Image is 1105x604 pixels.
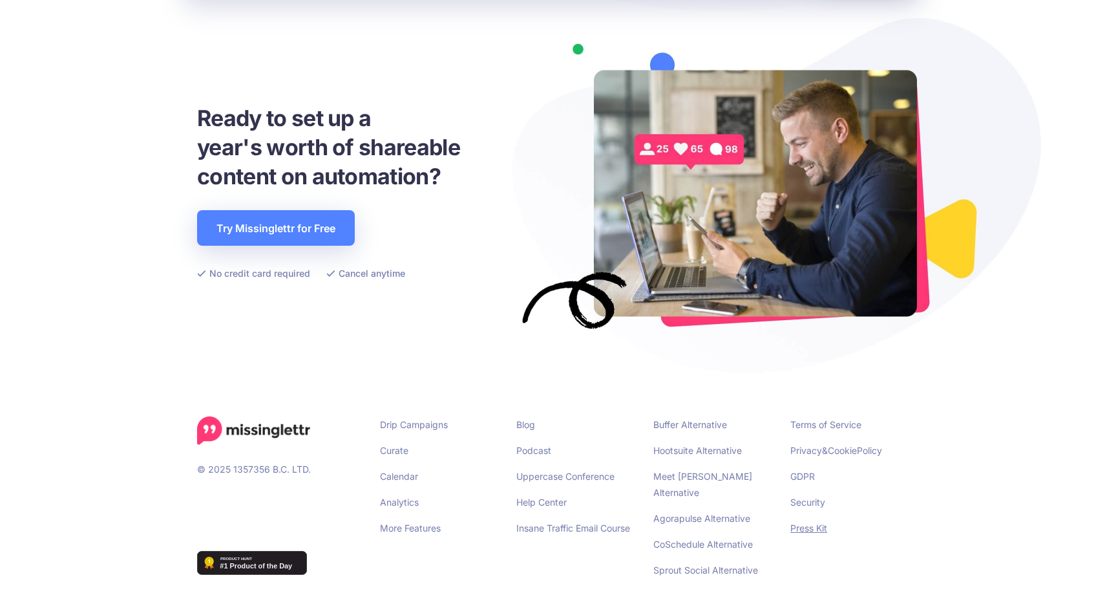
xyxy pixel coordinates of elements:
a: Uppercase Conference [516,471,615,482]
a: Meet [PERSON_NAME] Alternative [653,471,752,498]
a: Analytics [380,497,419,508]
div: © 2025 1357356 B.C. LTD. [187,416,370,588]
a: Curate [380,445,408,456]
a: Buffer Alternative [653,419,727,430]
a: Help Center [516,497,567,508]
a: Press Kit [790,523,827,534]
a: Sprout Social Alternative [653,565,758,576]
li: & Policy [790,442,908,458]
a: Agorapulse Alternative [653,513,750,524]
a: Cookie [828,445,857,456]
li: No credit card required [197,265,310,281]
a: Calendar [380,471,418,482]
a: Insane Traffic Email Course [516,523,630,534]
img: Missinglettr - Social Media Marketing for content focused teams | Product Hunt [197,551,307,575]
a: Hootsuite Alternative [653,445,742,456]
a: Podcast [516,445,551,456]
a: GDPR [790,471,815,482]
a: Blog [516,419,535,430]
li: Cancel anytime [326,265,405,281]
a: Drip Campaigns [380,419,448,430]
a: Privacy [790,445,822,456]
h3: Ready to set up a year's worth of shareable content on automation? [197,103,460,191]
a: Try Missinglettr for Free [197,210,355,246]
a: Security [790,497,825,508]
a: Terms of Service [790,419,861,430]
a: More Features [380,523,441,534]
a: CoSchedule Alternative [653,539,753,550]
